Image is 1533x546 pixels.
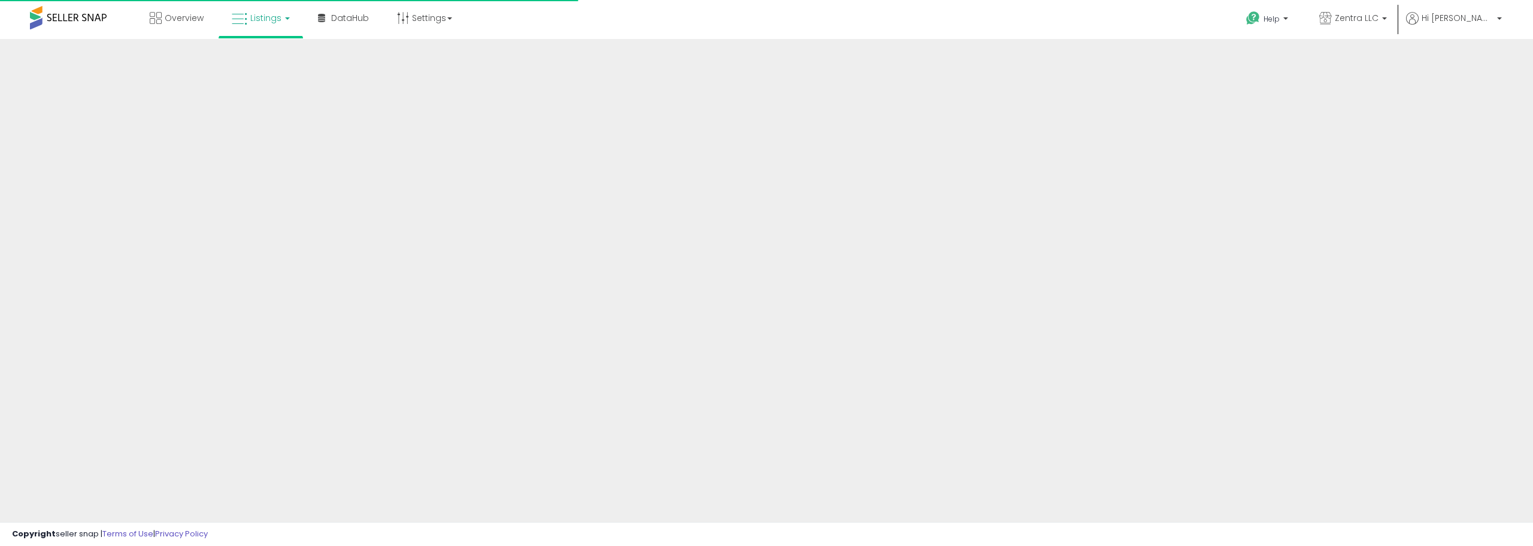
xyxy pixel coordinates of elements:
div: seller snap | | [12,529,208,540]
span: Zentra LLC [1335,12,1379,24]
i: Get Help [1246,11,1261,26]
span: Listings [250,12,281,24]
span: Help [1264,14,1280,24]
strong: Copyright [12,528,56,539]
a: Hi [PERSON_NAME] [1406,12,1502,39]
a: Help [1237,2,1300,39]
span: Overview [165,12,204,24]
span: Hi [PERSON_NAME] [1422,12,1493,24]
a: Privacy Policy [155,528,208,539]
a: Terms of Use [102,528,153,539]
span: DataHub [331,12,369,24]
